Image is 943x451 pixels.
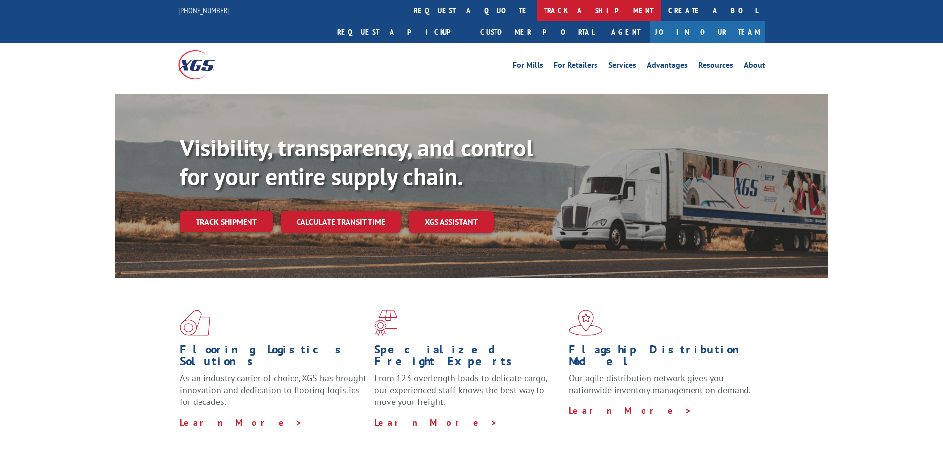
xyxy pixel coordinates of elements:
h1: Specialized Freight Experts [374,344,561,372]
h1: Flagship Distribution Model [569,344,756,372]
a: Learn More > [374,417,497,428]
a: Services [608,61,636,72]
b: Visibility, transparency, and control for your entire supply chain. [180,132,533,192]
a: Customer Portal [473,21,601,43]
a: Learn More > [180,417,303,428]
img: xgs-icon-total-supply-chain-intelligence-red [180,310,210,336]
a: Track shipment [180,211,273,232]
a: Join Our Team [650,21,765,43]
a: For Mills [513,61,543,72]
a: [PHONE_NUMBER] [178,5,230,15]
h1: Flooring Logistics Solutions [180,344,367,372]
a: For Retailers [554,61,597,72]
a: Resources [698,61,733,72]
a: XGS ASSISTANT [409,211,494,233]
img: xgs-icon-focused-on-flooring-red [374,310,397,336]
a: About [744,61,765,72]
img: xgs-icon-flagship-distribution-model-red [569,310,603,336]
a: Learn More > [569,405,692,416]
span: Our agile distribution network gives you nationwide inventory management on demand. [569,372,751,396]
a: Advantages [647,61,688,72]
a: Calculate transit time [281,211,401,233]
span: As an industry carrier of choice, XGS has brought innovation and dedication to flooring logistics... [180,372,366,407]
a: Agent [601,21,650,43]
p: From 123 overlength loads to delicate cargo, our experienced staff knows the best way to move you... [374,372,561,416]
a: Request a pickup [330,21,473,43]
